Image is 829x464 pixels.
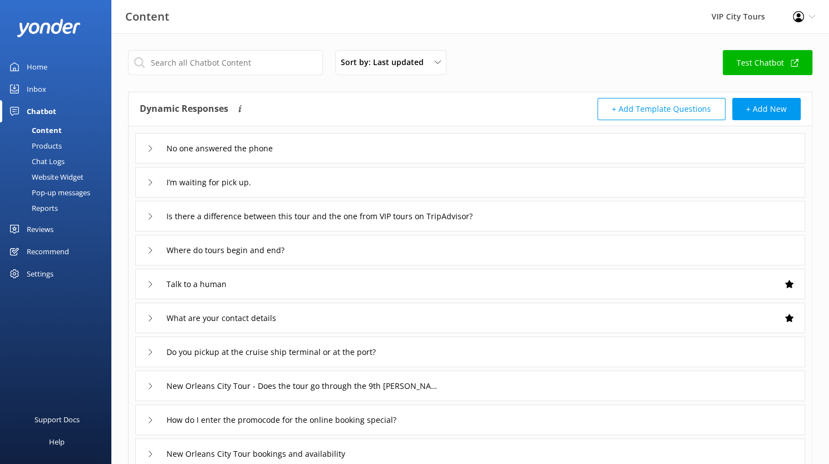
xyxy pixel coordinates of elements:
[17,19,81,37] img: yonder-white-logo.png
[341,56,430,68] span: Sort by: Last updated
[7,200,111,216] a: Reports
[128,50,323,75] input: Search all Chatbot Content
[27,218,53,240] div: Reviews
[7,122,111,138] a: Content
[27,56,47,78] div: Home
[7,138,111,154] a: Products
[125,8,169,26] h3: Content
[27,78,46,100] div: Inbox
[7,169,111,185] a: Website Widget
[7,122,62,138] div: Content
[7,154,111,169] a: Chat Logs
[27,100,56,122] div: Chatbot
[7,138,62,154] div: Products
[7,185,111,200] a: Pop-up messages
[7,185,90,200] div: Pop-up messages
[27,240,69,263] div: Recommend
[597,98,725,120] button: + Add Template Questions
[49,431,65,453] div: Help
[723,50,812,75] a: Test Chatbot
[7,169,84,185] div: Website Widget
[140,98,228,120] h4: Dynamic Responses
[732,98,801,120] button: + Add New
[27,263,53,285] div: Settings
[7,154,65,169] div: Chat Logs
[7,200,58,216] div: Reports
[35,408,80,431] div: Support Docs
